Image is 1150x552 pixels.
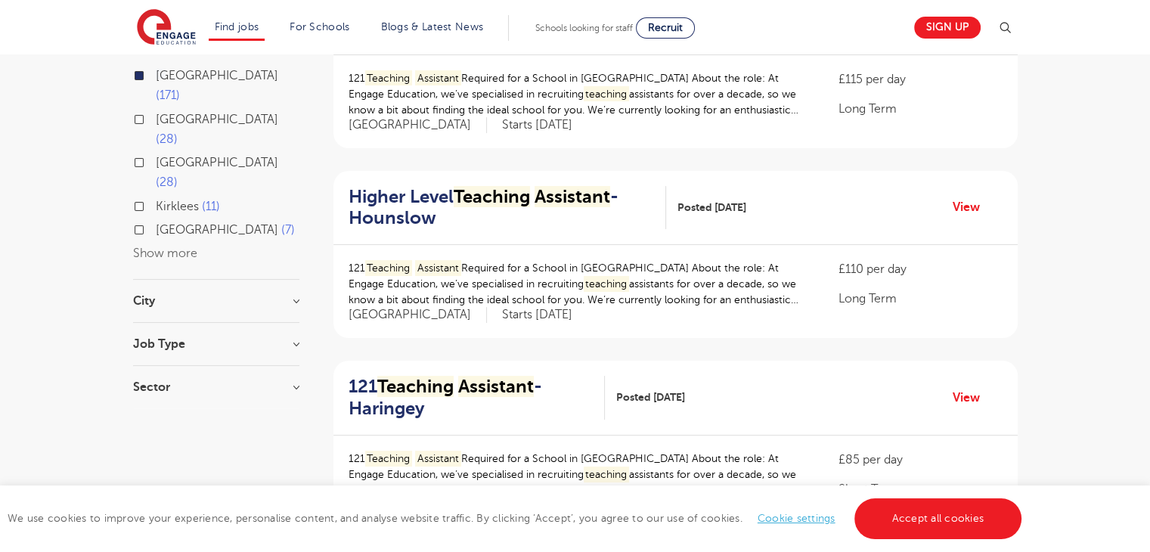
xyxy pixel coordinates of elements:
[535,23,633,33] span: Schools looking for staff
[349,186,655,230] h2: Higher Level - Hounslow
[156,69,166,79] input: [GEOGRAPHIC_DATA] 171
[133,338,299,350] h3: Job Type
[349,260,809,308] p: 121 Required for a School in [GEOGRAPHIC_DATA] About the role: At Engage Education, we’ve special...
[365,70,413,86] mark: Teaching
[838,70,1002,88] p: £115 per day
[290,21,349,33] a: For Schools
[415,451,461,467] mark: Assistant
[215,21,259,33] a: Find jobs
[349,307,487,323] span: [GEOGRAPHIC_DATA]
[365,260,413,276] mark: Teaching
[202,200,220,213] span: 11
[636,17,695,39] a: Recruit
[458,376,534,397] mark: Assistant
[953,197,991,217] a: View
[377,376,454,397] mark: Teaching
[838,480,1002,498] p: Short Term
[854,498,1022,539] a: Accept all cookies
[648,22,683,33] span: Recruit
[156,200,199,213] span: Kirklees
[156,200,166,209] input: Kirklees 11
[349,376,594,420] h2: 121 - Haringey
[454,186,530,207] mark: Teaching
[616,389,685,405] span: Posted [DATE]
[156,156,278,169] span: [GEOGRAPHIC_DATA]
[502,117,572,133] p: Starts [DATE]
[838,100,1002,118] p: Long Term
[156,113,166,122] input: [GEOGRAPHIC_DATA] 28
[156,223,278,237] span: [GEOGRAPHIC_DATA]
[156,175,178,189] span: 28
[349,186,667,230] a: Higher LevelTeaching Assistant- Hounslow
[502,307,572,323] p: Starts [DATE]
[156,69,278,82] span: [GEOGRAPHIC_DATA]
[133,295,299,307] h3: City
[535,186,610,207] mark: Assistant
[133,247,197,260] button: Show more
[133,381,299,393] h3: Sector
[156,88,180,102] span: 171
[8,513,1025,524] span: We use cookies to improve your experience, personalise content, and analyse website traffic. By c...
[137,9,196,47] img: Engage Education
[953,388,991,408] a: View
[838,290,1002,308] p: Long Term
[415,70,461,86] mark: Assistant
[156,132,178,146] span: 28
[838,451,1002,469] p: £85 per day
[281,223,295,237] span: 7
[156,223,166,233] input: [GEOGRAPHIC_DATA] 7
[349,376,606,420] a: 121Teaching Assistant- Haringey
[156,113,278,126] span: [GEOGRAPHIC_DATA]
[677,200,746,216] span: Posted [DATE]
[584,467,630,482] mark: teaching
[365,451,413,467] mark: Teaching
[156,156,166,166] input: [GEOGRAPHIC_DATA] 28
[349,117,487,133] span: [GEOGRAPHIC_DATA]
[349,451,809,498] p: 121 Required for a School in [GEOGRAPHIC_DATA] About the role: At Engage Education, we’ve special...
[584,86,630,102] mark: teaching
[914,17,981,39] a: Sign up
[415,260,461,276] mark: Assistant
[381,21,484,33] a: Blogs & Latest News
[838,260,1002,278] p: £110 per day
[758,513,835,524] a: Cookie settings
[584,276,630,292] mark: teaching
[349,70,809,118] p: 121 Required for a School in [GEOGRAPHIC_DATA] About the role: At Engage Education, we’ve special...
